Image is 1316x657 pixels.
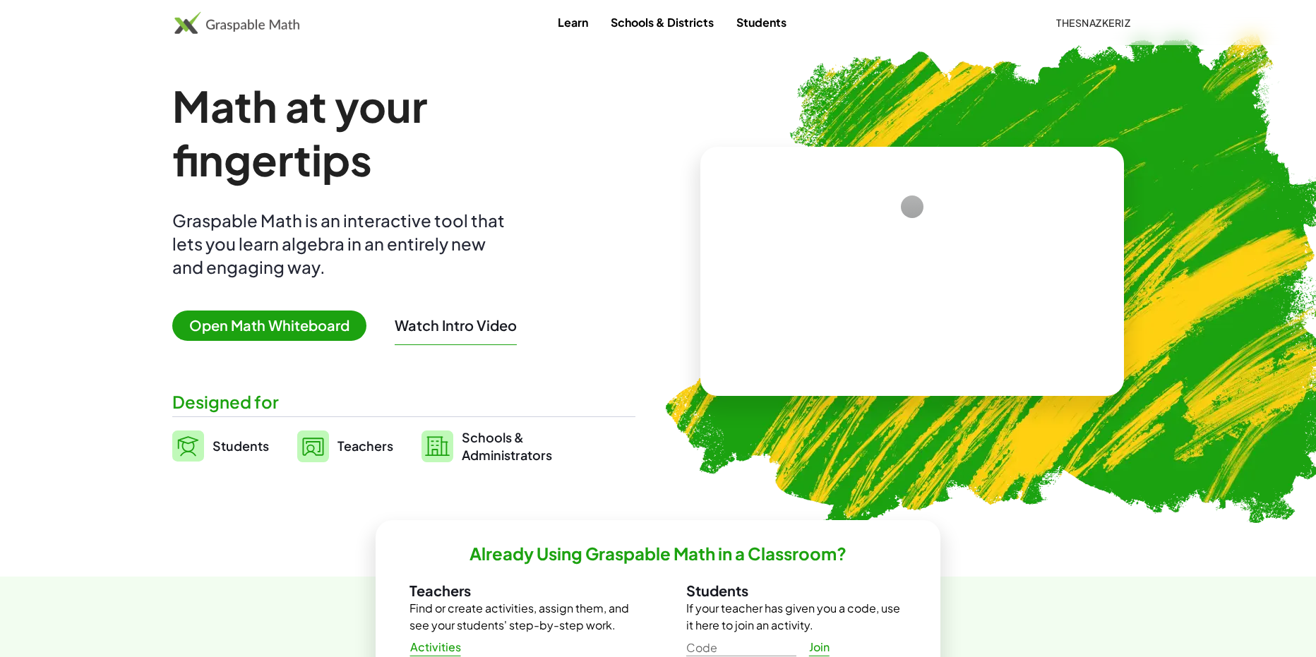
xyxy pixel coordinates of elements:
[1056,16,1130,29] span: TheSnazkeriz
[297,430,329,462] img: svg%3e
[172,428,269,464] a: Students
[808,640,830,655] span: Join
[599,9,725,35] a: Schools & Districts
[546,9,599,35] a: Learn
[421,430,453,462] img: svg%3e
[725,9,798,35] a: Students
[686,581,907,600] h3: Students
[686,600,907,634] p: If your teacher has given you a code, use it here to join an activity.
[172,430,204,462] img: svg%3e
[806,219,1018,325] video: What is this? This is dynamic math notation. Dynamic math notation plays a central role in how Gr...
[409,640,461,655] span: Activities
[337,438,393,454] span: Teachers
[172,311,366,341] span: Open Math Whiteboard
[297,428,393,464] a: Teachers
[462,428,552,464] span: Schools & Administrators
[172,79,621,186] h1: Math at your fingertips
[172,209,511,279] div: Graspable Math is an interactive tool that lets you learn algebra in an entirely new and engaging...
[409,600,630,634] p: Find or create activities, assign them, and see your students' step-by-step work.
[172,319,378,334] a: Open Math Whiteboard
[172,390,635,414] div: Designed for
[421,428,552,464] a: Schools &Administrators
[1045,10,1142,35] button: TheSnazkeriz
[395,316,517,334] button: Watch Intro Video
[409,581,630,600] h3: Teachers
[469,543,847,565] h2: Already Using Graspable Math in a Classroom?
[213,438,269,454] span: Students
